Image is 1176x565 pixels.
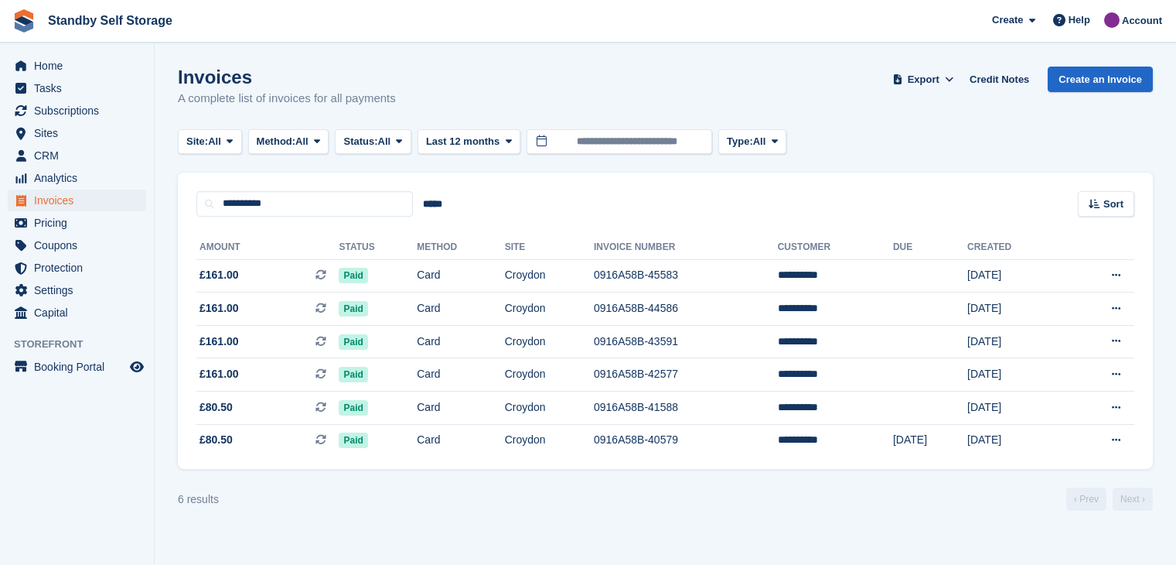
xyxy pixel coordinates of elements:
a: menu [8,279,146,301]
a: menu [8,212,146,234]
td: [DATE] [967,358,1064,392]
a: menu [8,77,146,99]
span: All [753,134,766,149]
td: [DATE] [967,325,1064,358]
td: [DATE] [967,424,1064,457]
th: Invoice Number [594,235,778,260]
span: Storefront [14,337,154,352]
img: stora-icon-8386f47178a22dfd0bd8f6a31ec36ba5ce8667c1dd55bd0f319d3a0aa187defe.svg [12,9,36,33]
td: Croydon [505,259,594,293]
a: menu [8,356,146,378]
td: Card [417,259,504,293]
span: £80.50 [199,432,233,448]
span: Paid [339,334,367,350]
a: menu [8,122,146,144]
span: Method: [257,134,296,149]
span: Sites [34,122,127,144]
a: menu [8,190,146,211]
a: Standby Self Storage [42,8,179,33]
td: 0916A58B-42577 [594,358,778,392]
span: Site: [186,134,208,149]
span: Type: [727,134,753,149]
th: Site [505,235,594,260]
td: 0916A58B-41588 [594,392,778,425]
a: menu [8,100,146,122]
td: Card [417,293,504,326]
span: CRM [34,145,127,166]
span: Paid [339,400,367,416]
span: All [295,134,308,149]
td: Croydon [505,325,594,358]
span: £161.00 [199,366,239,382]
th: Customer [778,235,893,260]
span: Settings [34,279,127,301]
th: Method [417,235,504,260]
span: Home [34,55,127,77]
h1: Invoices [178,67,396,87]
button: Method: All [248,129,329,155]
span: Coupons [34,235,127,256]
span: Paid [339,268,367,283]
span: Pricing [34,212,127,234]
td: Card [417,325,504,358]
td: 0916A58B-45583 [594,259,778,293]
button: Type: All [718,129,786,155]
span: Tasks [34,77,127,99]
td: [DATE] [967,259,1064,293]
span: £161.00 [199,334,239,350]
div: 6 results [178,491,219,508]
td: Card [417,358,504,392]
a: menu [8,302,146,324]
span: Paid [339,301,367,317]
a: Preview store [128,358,146,376]
button: Export [889,67,957,92]
img: Sue Ford [1104,12,1120,28]
span: All [208,134,221,149]
span: Export [908,72,939,87]
a: Create an Invoice [1048,67,1153,92]
span: Protection [34,257,127,279]
nav: Page [1063,488,1156,511]
button: Site: All [178,129,242,155]
a: menu [8,55,146,77]
span: Subscriptions [34,100,127,122]
span: £80.50 [199,399,233,416]
th: Status [339,235,417,260]
span: Sort [1103,197,1123,212]
a: menu [8,235,146,256]
td: [DATE] [967,392,1064,425]
span: Create [992,12,1023,28]
td: Croydon [505,392,594,425]
td: Croydon [505,293,594,326]
td: [DATE] [967,293,1064,326]
th: Created [967,235,1064,260]
span: All [378,134,391,149]
span: Analytics [34,167,127,189]
a: menu [8,145,146,166]
button: Status: All [335,129,411,155]
td: 0916A58B-44586 [594,293,778,326]
span: Last 12 months [426,134,499,149]
span: Account [1122,13,1162,29]
td: [DATE] [893,424,967,457]
td: Card [417,392,504,425]
th: Due [893,235,967,260]
a: Next [1113,488,1153,511]
td: Croydon [505,424,594,457]
span: Status: [343,134,377,149]
a: menu [8,167,146,189]
a: menu [8,257,146,279]
button: Last 12 months [418,129,520,155]
span: Booking Portal [34,356,127,378]
p: A complete list of invoices for all payments [178,90,396,108]
span: £161.00 [199,267,239,283]
td: Card [417,424,504,457]
span: Invoices [34,190,127,211]
td: Croydon [505,358,594,392]
th: Amount [196,235,339,260]
span: Paid [339,367,367,382]
span: £161.00 [199,300,239,317]
a: Credit Notes [963,67,1035,92]
a: Previous [1066,488,1106,511]
span: Capital [34,302,127,324]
